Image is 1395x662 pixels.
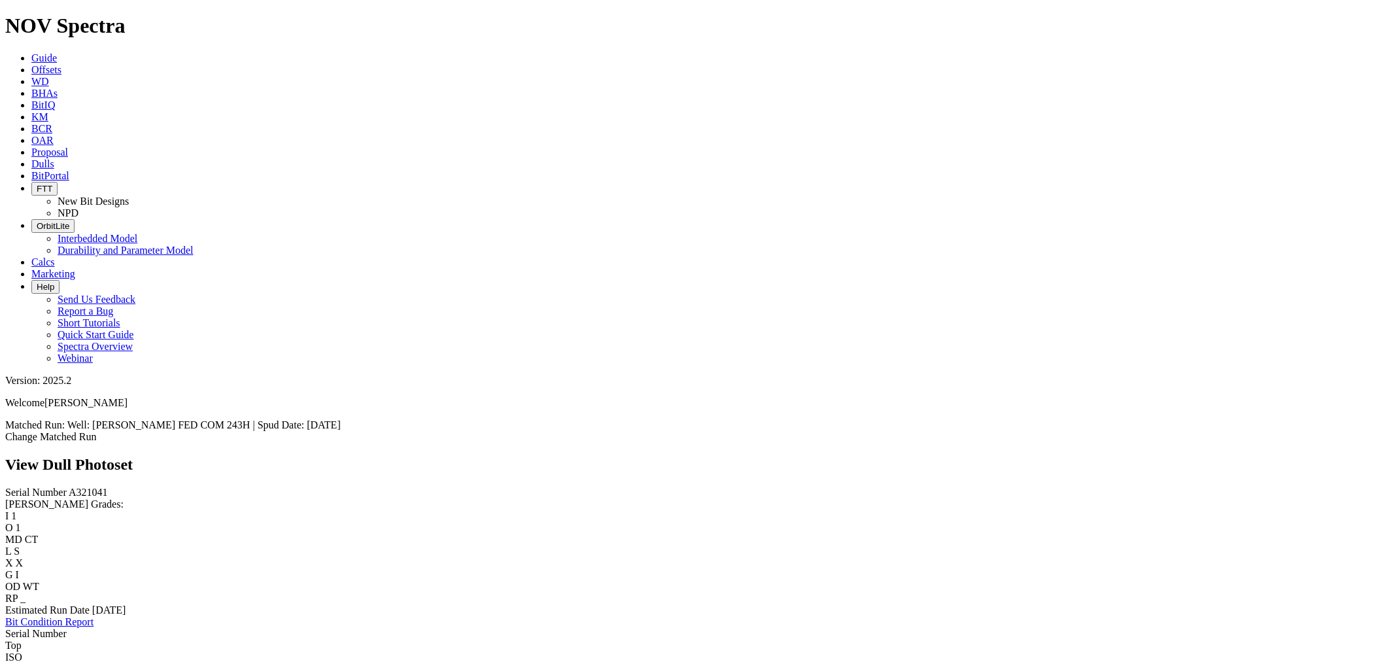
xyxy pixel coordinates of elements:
[58,196,129,207] a: New Bit Designs
[5,546,11,557] label: L
[31,147,68,158] a: Proposal
[5,431,97,442] a: Change Matched Run
[5,628,67,639] span: Serial Number
[31,280,60,294] button: Help
[5,604,90,616] label: Estimated Run Date
[16,522,21,533] span: 1
[58,341,133,352] a: Spectra Overview
[31,111,48,122] a: KM
[69,487,108,498] span: A321041
[31,219,75,233] button: OrbitLite
[92,604,126,616] span: [DATE]
[58,245,194,256] a: Durability and Parameter Model
[31,170,69,181] a: BitPortal
[5,14,1390,38] h1: NOV Spectra
[31,256,55,268] a: Calcs
[16,557,24,568] span: X
[31,52,57,63] a: Guide
[31,64,61,75] a: Offsets
[5,557,13,568] label: X
[5,593,18,604] label: RP
[20,593,26,604] span: _
[31,99,55,111] a: BitIQ
[44,397,128,408] span: [PERSON_NAME]
[58,294,135,305] a: Send Us Feedback
[14,546,20,557] span: S
[5,616,94,627] a: Bit Condition Report
[31,123,52,134] a: BCR
[23,581,39,592] span: WT
[25,534,38,545] span: CT
[31,268,75,279] a: Marketing
[5,487,67,498] label: Serial Number
[37,221,69,231] span: OrbitLite
[5,456,1390,474] h2: View Dull Photoset
[31,76,49,87] a: WD
[58,207,78,218] a: NPD
[5,510,9,521] label: I
[31,88,58,99] a: BHAs
[58,305,113,317] a: Report a Bug
[37,282,54,292] span: Help
[16,569,19,580] span: I
[58,353,93,364] a: Webinar
[5,375,1390,387] div: Version: 2025.2
[11,510,16,521] span: 1
[31,158,54,169] a: Dulls
[67,419,341,430] span: Well: [PERSON_NAME] FED COM 243H | Spud Date: [DATE]
[31,182,58,196] button: FTT
[5,640,22,651] span: Top
[5,397,1390,409] p: Welcome
[5,534,22,545] label: MD
[5,569,13,580] label: G
[58,317,120,328] a: Short Tutorials
[58,233,137,244] a: Interbedded Model
[58,329,133,340] a: Quick Start Guide
[5,419,65,430] span: Matched Run:
[5,581,20,592] label: OD
[31,135,54,146] a: OAR
[5,522,13,533] label: O
[37,184,52,194] span: FTT
[5,498,1390,510] div: [PERSON_NAME] Grades:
